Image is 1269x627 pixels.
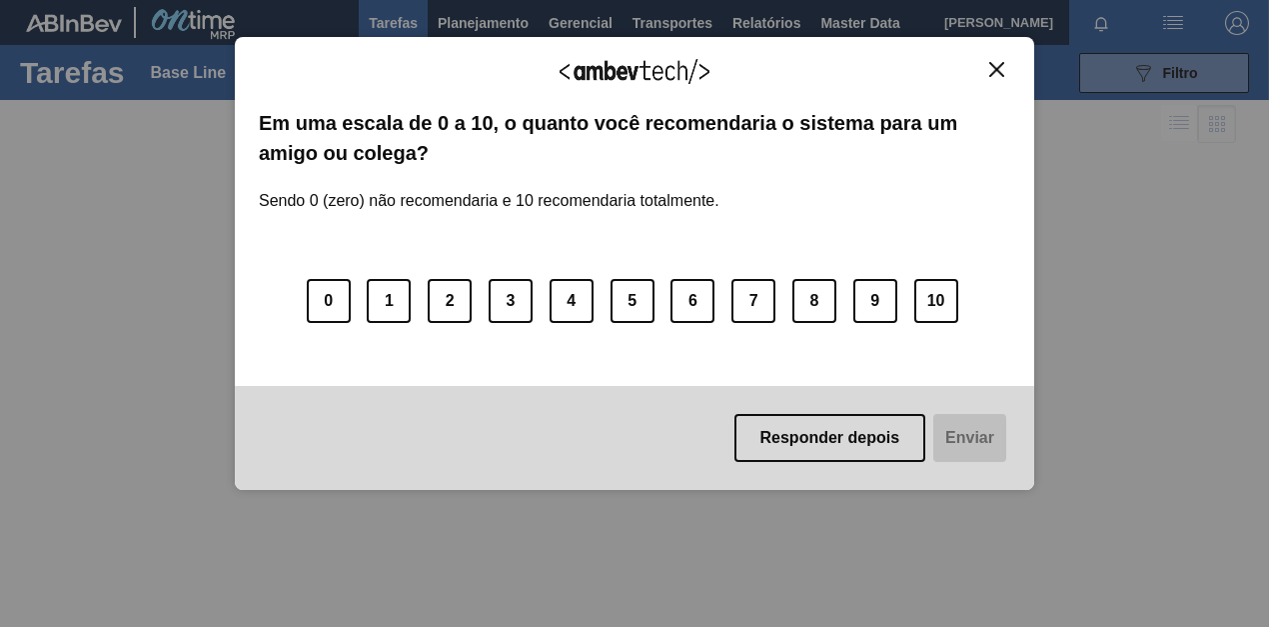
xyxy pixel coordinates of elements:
button: 4 [550,279,594,323]
button: 5 [611,279,654,323]
button: 8 [792,279,836,323]
button: 0 [307,279,351,323]
button: 7 [731,279,775,323]
button: 6 [670,279,714,323]
button: Responder depois [734,414,926,462]
label: Sendo 0 (zero) não recomendaria e 10 recomendaria totalmente. [259,168,719,210]
button: 10 [914,279,958,323]
button: 1 [367,279,411,323]
button: 2 [428,279,472,323]
button: 3 [489,279,533,323]
img: Logo Ambevtech [560,59,709,84]
img: Close [989,62,1004,77]
button: 9 [853,279,897,323]
label: Em uma escala de 0 a 10, o quanto você recomendaria o sistema para um amigo ou colega? [259,108,1010,169]
button: Close [983,61,1010,78]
